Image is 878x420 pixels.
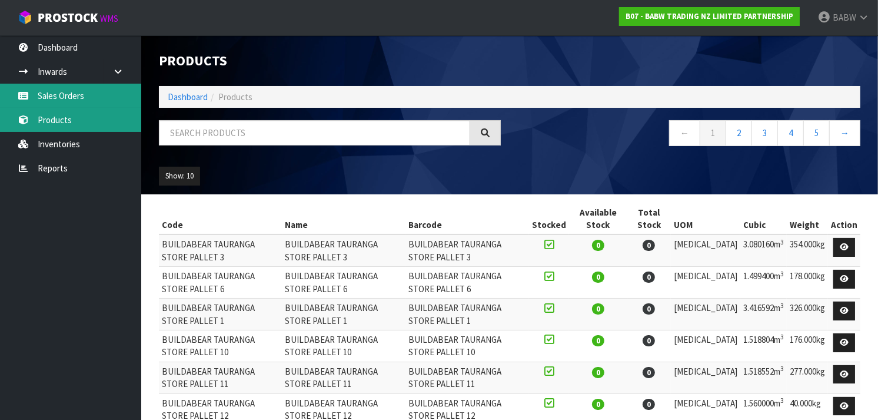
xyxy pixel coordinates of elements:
[218,91,252,102] span: Products
[518,120,860,149] nav: Page navigation
[38,10,98,25] span: ProStock
[159,203,282,235] th: Code
[643,240,655,251] span: 0
[159,362,282,393] td: BUILDABEAR TAURANGA STORE PALLET 11
[626,11,793,21] strong: B07 - BABW TRADING NZ LIMITED PARTNERSHIP
[282,267,406,299] td: BUILDABEAR TAURANGA STORE PALLET 6
[627,203,671,235] th: Total Stock
[159,234,282,266] td: BUILDABEAR TAURANGA STORE PALLET 3
[643,272,655,283] span: 0
[671,362,740,393] td: [MEDICAL_DATA]
[18,10,32,25] img: cube-alt.png
[168,91,208,102] a: Dashboard
[700,120,726,145] a: 1
[569,203,627,235] th: Available Stock
[740,299,787,330] td: 3.416592m
[643,335,655,346] span: 0
[592,240,604,251] span: 0
[282,330,406,362] td: BUILDABEAR TAURANGA STORE PALLET 10
[671,267,740,299] td: [MEDICAL_DATA]
[100,13,118,24] small: WMS
[643,303,655,315] span: 0
[282,299,406,330] td: BUILDABEAR TAURANGA STORE PALLET 1
[592,272,604,283] span: 0
[726,120,752,145] a: 2
[787,299,828,330] td: 326.000kg
[643,367,655,378] span: 0
[529,203,569,235] th: Stocked
[159,167,200,186] button: Show: 10
[787,203,828,235] th: Weight
[282,362,406,393] td: BUILDABEAR TAURANGA STORE PALLET 11
[282,203,406,235] th: Name
[780,238,784,246] sup: 3
[592,367,604,378] span: 0
[592,335,604,346] span: 0
[780,333,784,341] sup: 3
[159,53,501,68] h1: Products
[405,299,529,330] td: BUILDABEAR TAURANGA STORE PALLET 1
[780,365,784,373] sup: 3
[787,267,828,299] td: 178.000kg
[159,120,470,145] input: Search products
[803,120,830,145] a: 5
[592,399,604,410] span: 0
[777,120,804,145] a: 4
[740,203,787,235] th: Cubic
[643,399,655,410] span: 0
[740,234,787,266] td: 3.080160m
[671,234,740,266] td: [MEDICAL_DATA]
[780,302,784,310] sup: 3
[405,267,529,299] td: BUILDABEAR TAURANGA STORE PALLET 6
[787,330,828,362] td: 176.000kg
[751,120,778,145] a: 3
[671,203,740,235] th: UOM
[787,362,828,393] td: 277.000kg
[592,303,604,315] span: 0
[671,330,740,362] td: [MEDICAL_DATA]
[740,362,787,393] td: 1.518552m
[740,267,787,299] td: 1.499400m
[405,203,529,235] th: Barcode
[669,120,700,145] a: ←
[780,270,784,278] sup: 3
[833,12,856,23] span: BABW
[159,330,282,362] td: BUILDABEAR TAURANGA STORE PALLET 10
[740,330,787,362] td: 1.518804m
[159,267,282,299] td: BUILDABEAR TAURANGA STORE PALLET 6
[282,234,406,266] td: BUILDABEAR TAURANGA STORE PALLET 3
[159,299,282,330] td: BUILDABEAR TAURANGA STORE PALLET 1
[405,330,529,362] td: BUILDABEAR TAURANGA STORE PALLET 10
[829,120,860,145] a: →
[405,362,529,393] td: BUILDABEAR TAURANGA STORE PALLET 11
[787,234,828,266] td: 354.000kg
[671,299,740,330] td: [MEDICAL_DATA]
[780,396,784,405] sup: 3
[405,234,529,266] td: BUILDABEAR TAURANGA STORE PALLET 3
[828,203,860,235] th: Action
